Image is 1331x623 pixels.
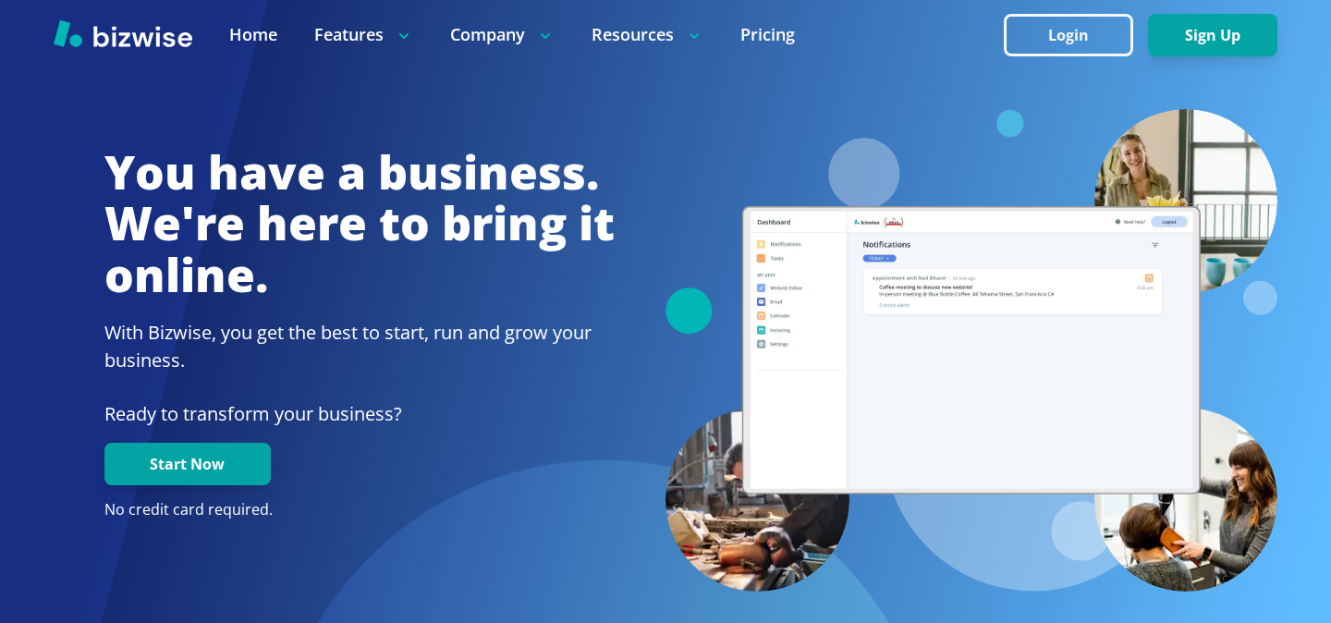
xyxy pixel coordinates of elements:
h1: You have a business. We're here to bring it online. [104,147,615,301]
a: Home [229,23,277,46]
a: Start Now [104,456,271,473]
button: Login [1004,14,1133,56]
p: Company [450,23,555,46]
p: No credit card required. [104,500,615,520]
a: Sign Up [1148,27,1277,44]
p: Ready to transform your business? [104,400,615,428]
button: Sign Up [1148,14,1277,56]
p: Features [314,23,413,46]
a: Login [1004,27,1148,44]
p: Resources [592,23,703,46]
h2: With Bizwise, you get the best to start, run and grow your business. [104,319,615,374]
a: Pricing [740,23,795,46]
img: Bizwise Logo [54,19,192,47]
button: Start Now [104,443,271,485]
